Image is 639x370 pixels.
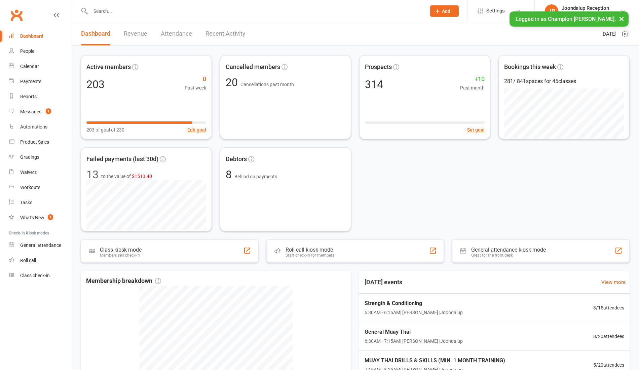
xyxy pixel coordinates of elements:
[593,361,624,369] span: 5 / 20 attendees
[187,126,206,134] button: Edit goal
[100,247,142,253] div: Class kiosk mode
[20,48,34,54] div: People
[20,79,41,84] div: Payments
[20,124,47,129] div: Automations
[615,11,628,26] button: ×
[286,253,334,258] div: Staff check-in for members
[460,74,485,84] span: +10
[9,165,71,180] a: Waivers
[86,154,158,164] span: Failed payments (last 30d)
[9,29,71,44] a: Dashboard
[9,119,71,135] a: Automations
[124,22,147,45] a: Revenue
[365,79,383,90] div: 314
[86,276,161,286] span: Membership breakdown
[365,356,505,365] span: MUAY THAI DRILLS & SKILLS (MIN. 1 MONTH TRAINING)
[101,173,152,180] span: to the value of
[226,154,247,164] span: Debtors
[240,82,294,87] span: Cancellations past month
[20,273,50,278] div: Class check-in
[226,76,240,89] span: 20
[9,44,71,59] a: People
[20,33,43,39] div: Dashboard
[86,126,124,134] span: 203 of goal of 230
[471,247,546,253] div: General attendance kiosk mode
[185,84,206,91] span: Past week
[471,253,546,258] div: Great for the front desk
[9,238,71,253] a: General attendance kiosk mode
[504,62,556,72] span: Bookings this week
[9,180,71,195] a: Workouts
[86,79,105,90] div: 203
[562,11,620,17] div: Champion [PERSON_NAME]
[226,62,280,72] span: Cancelled members
[8,7,25,24] a: Clubworx
[467,126,485,134] button: Set goal
[20,170,37,175] div: Waivers
[9,268,71,283] a: Class kiosk mode
[9,104,71,119] a: Messages 1
[20,258,36,263] div: Roll call
[442,8,450,14] span: Add
[9,150,71,165] a: Gradings
[9,74,71,89] a: Payments
[20,139,49,145] div: Product Sales
[365,309,463,316] span: 5:30AM - 6:15AM | [PERSON_NAME] | Joondalup
[504,77,624,86] div: 281 / 841 spaces for 45 classes
[161,22,192,45] a: Attendance
[86,62,131,72] span: Active members
[100,253,142,258] div: Members self check-in
[486,3,505,18] span: Settings
[81,22,110,45] a: Dashboard
[46,108,51,114] span: 1
[601,278,626,286] a: View more
[460,84,485,91] span: Past month
[365,62,392,72] span: Prospects
[562,5,620,11] div: Joondalup Reception
[9,210,71,225] a: What's New1
[545,4,558,18] div: JR
[234,174,277,179] span: Behind on payments
[9,89,71,104] a: Reports
[20,185,40,190] div: Workouts
[20,64,39,69] div: Calendar
[20,243,61,248] div: General attendance
[88,6,421,16] input: Search...
[20,109,41,114] div: Messages
[593,304,624,311] span: 3 / 15 attendees
[430,5,459,17] button: Add
[359,276,408,288] h3: [DATE] events
[185,74,206,84] span: 0
[9,195,71,210] a: Tasks
[286,247,334,253] div: Roll call kiosk mode
[9,59,71,74] a: Calendar
[226,168,234,181] span: 8
[593,333,624,340] span: 8 / 20 attendees
[516,16,616,22] span: Logged in as Champion [PERSON_NAME].
[20,154,39,160] div: Gradings
[20,200,32,205] div: Tasks
[9,135,71,150] a: Product Sales
[365,299,463,308] span: Strength & Conditioning
[20,215,44,220] div: What's New
[20,94,37,99] div: Reports
[365,337,463,345] span: 6:30AM - 7:15AM | [PERSON_NAME] | Joondalup
[365,328,463,336] span: General Muay Thai
[601,30,616,38] span: [DATE]
[205,22,246,45] a: Recent Activity
[132,174,152,179] span: $1513.40
[48,214,53,220] span: 1
[86,169,99,180] div: 13
[9,253,71,268] a: Roll call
